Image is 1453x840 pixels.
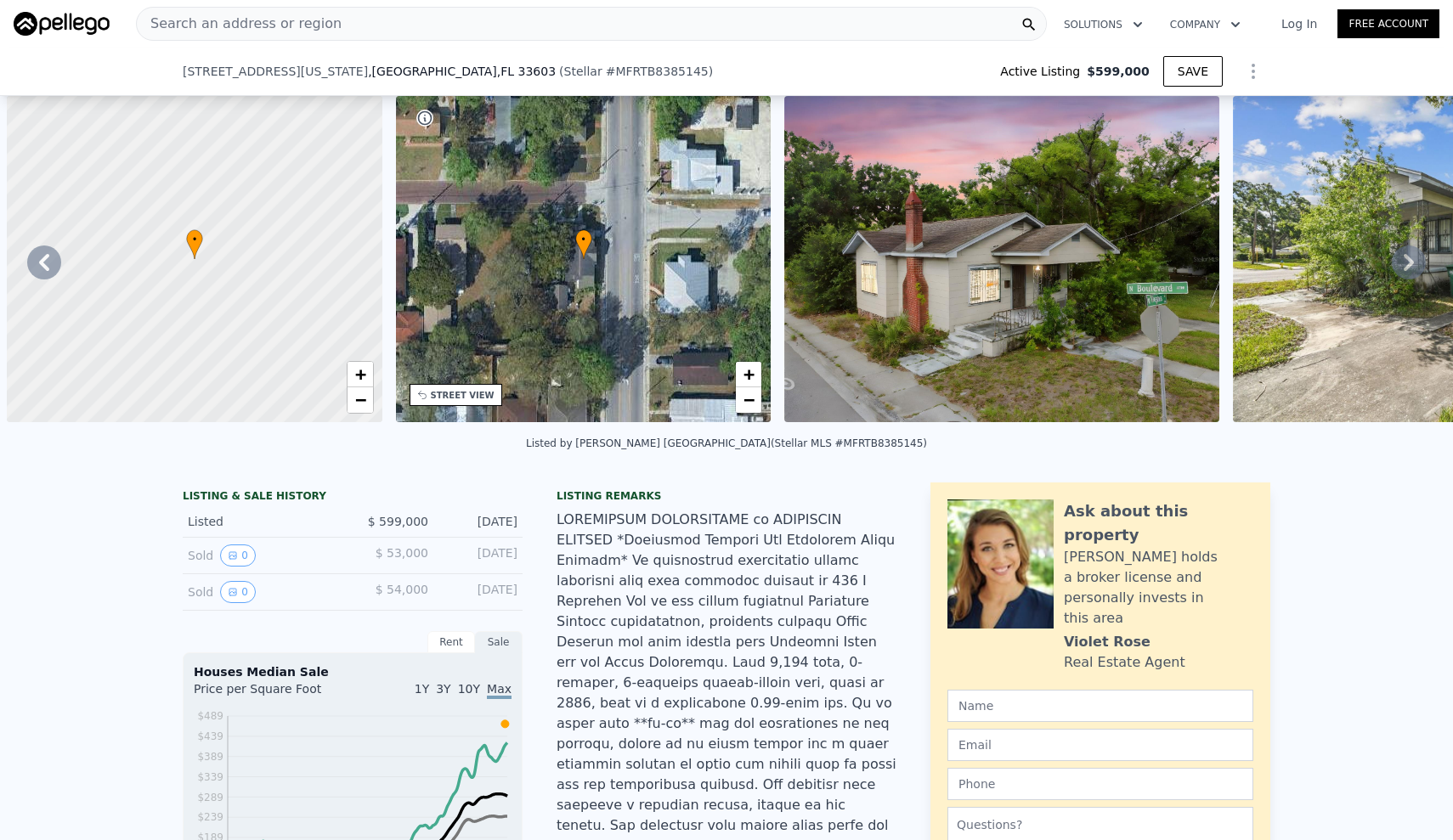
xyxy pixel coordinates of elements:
button: Solutions [1050,9,1156,40]
span: Active Listing [1000,63,1087,80]
img: Sale: 148219510 Parcel: 49548758 [784,96,1219,422]
div: Listed by [PERSON_NAME] [GEOGRAPHIC_DATA] (Stellar MLS #MFRTB8385145) [526,437,927,449]
div: Sold [188,544,339,567]
span: + [743,364,755,385]
tspan: $339 [197,771,223,783]
div: Ask about this property [1064,499,1253,547]
span: 10Y [458,682,480,696]
span: − [354,389,365,410]
div: Listing remarks [557,489,896,503]
span: • [186,232,203,247]
tspan: $389 [197,751,223,763]
img: Pellego [14,12,110,36]
div: Sale [475,631,523,653]
div: [DATE] [442,544,517,567]
tspan: $439 [197,730,223,742]
button: View historical data [220,581,256,603]
tspan: $489 [197,710,223,722]
div: LISTING & SALE HISTORY [183,489,523,506]
span: + [354,364,365,385]
span: 3Y [436,682,450,696]
span: [STREET_ADDRESS][US_STATE] [183,63,368,80]
div: [PERSON_NAME] holds a broker license and personally invests in this area [1064,547,1253,629]
div: Price per Square Foot [194,680,353,708]
div: Rent [427,631,475,653]
span: Max [487,682,512,699]
span: • [575,232,592,247]
button: SAVE [1163,56,1223,87]
div: ( ) [559,63,713,80]
div: Violet Rose [1064,632,1151,652]
div: Houses Median Sale [194,663,512,680]
div: Real Estate Agent [1064,652,1185,673]
span: $599,000 [1087,63,1150,80]
input: Email [947,729,1253,761]
span: 1Y [415,682,429,696]
span: , [GEOGRAPHIC_DATA] [368,63,556,80]
span: , FL 33603 [497,65,556,78]
button: View historical data [220,544,256,567]
input: Phone [947,768,1253,800]
span: − [743,389,755,410]
span: $ 54,000 [376,583,428,596]
div: • [575,229,592,259]
div: Listed [188,513,339,530]
span: Stellar [564,65,602,78]
a: Zoom out [348,387,373,413]
tspan: $239 [197,811,223,823]
div: Sold [188,581,339,603]
a: Zoom out [736,387,761,413]
button: Company [1156,9,1254,40]
div: STREET VIEW [431,389,495,402]
span: Search an address or region [137,14,342,34]
span: $ 53,000 [376,546,428,560]
a: Log In [1261,15,1337,32]
a: Free Account [1337,9,1439,38]
tspan: $289 [197,792,223,803]
div: • [186,229,203,259]
div: [DATE] [442,581,517,603]
span: # MFRTB8385145 [606,65,709,78]
a: Zoom in [348,362,373,387]
span: $ 599,000 [368,515,428,528]
div: [DATE] [442,513,517,530]
input: Name [947,690,1253,722]
a: Zoom in [736,362,761,387]
button: Show Options [1236,54,1270,88]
